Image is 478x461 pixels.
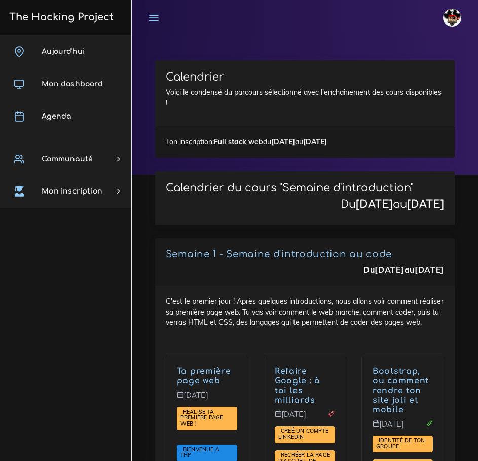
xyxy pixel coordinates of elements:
span: Aujourd'hui [42,48,85,55]
span: Dans ce projet, tu vas mettre en place un compte LinkedIn et le préparer pour ta future vie. [275,426,335,443]
span: Bienvenue à THP [180,446,219,459]
strong: [DATE] [356,198,393,210]
strong: [DATE] [415,264,444,275]
a: Créé un compte LinkedIn [278,428,328,441]
div: Ton inscription: du au [155,126,455,158]
span: Mon dashboard [42,80,103,88]
p: [DATE] [373,420,433,436]
strong: [DATE] [271,137,295,146]
p: Calendrier du cours "Semaine d'introduction" [166,182,414,195]
i: Projet à rendre ce jour-là [328,410,335,417]
a: Réalise ta première page web ! [180,408,224,427]
span: Nous allons te demander d'imaginer l'univers autour de ton groupe de travail. [373,436,433,453]
strong: Full stack web [214,137,263,146]
span: Communauté [42,155,93,163]
a: Refaire Google : à toi les milliards [275,367,320,404]
a: Ta première page web [177,367,231,386]
div: Du au [341,198,444,211]
p: Après avoir vu comment faire ses première pages, nous allons te montrer Bootstrap, un puissant fr... [373,367,433,414]
a: Bienvenue à THP [180,446,219,459]
img: avatar [443,9,461,27]
strong: [DATE] [407,198,444,210]
p: C'est le premier jour ! Après quelques introductions, nous allons voir comment réaliser sa premiè... [177,367,237,386]
span: Agenda [42,112,71,120]
span: Créé un compte LinkedIn [278,427,328,440]
span: Identité de ton groupe [376,437,425,450]
p: C'est l'heure de ton premier véritable projet ! Tu vas recréer la très célèbre page d'accueil de ... [275,367,335,405]
span: Mon inscription [42,187,102,195]
h3: Calendrier [166,71,444,84]
a: Identité de ton groupe [376,437,425,450]
a: Bootstrap, ou comment rendre ton site joli et mobile [373,367,429,414]
a: Semaine 1 - Semaine d'introduction au code [166,249,392,259]
p: [DATE] [177,391,237,407]
p: [DATE] [275,410,335,427]
p: Voici le condensé du parcours sélectionné avec l'enchainement des cours disponibles ! [166,87,444,108]
div: Du au [363,264,444,276]
strong: [DATE] [375,264,404,275]
i: Corrections cette journée là [426,420,433,427]
a: avatar [438,3,469,32]
h3: The Hacking Project [6,12,114,23]
span: Dans ce projet, nous te demanderons de coder ta première page web. Ce sera l'occasion d'appliquer... [177,407,237,430]
strong: [DATE] [303,137,327,146]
